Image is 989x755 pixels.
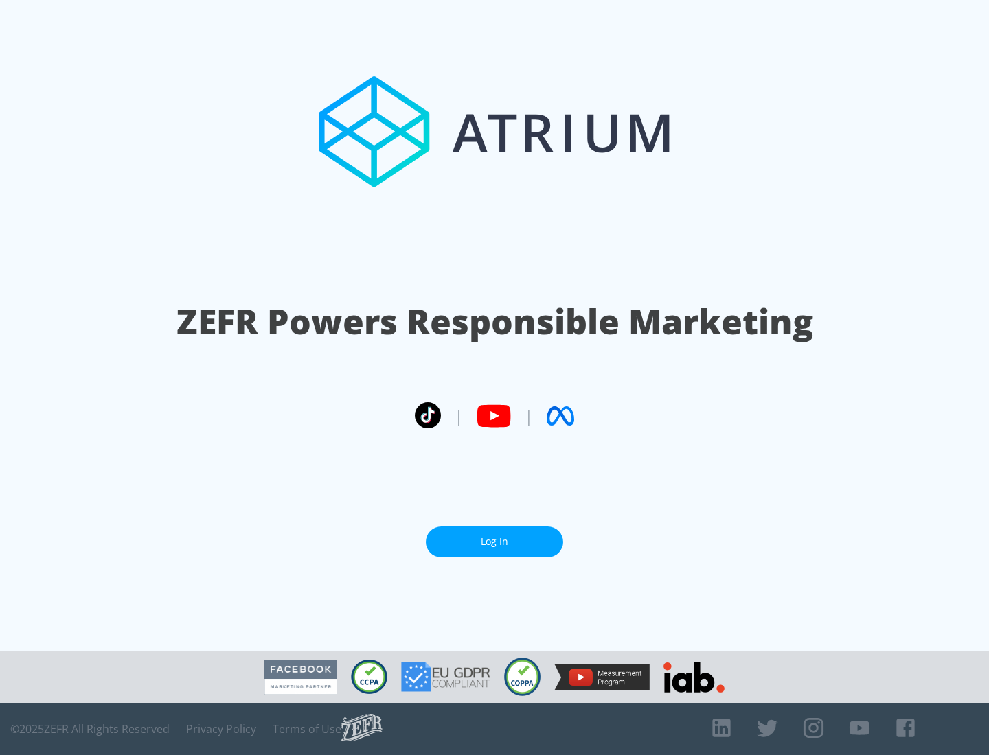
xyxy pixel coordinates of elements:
img: CCPA Compliant [351,660,387,694]
img: Facebook Marketing Partner [264,660,337,695]
span: | [455,406,463,426]
a: Terms of Use [273,722,341,736]
img: GDPR Compliant [401,662,490,692]
h1: ZEFR Powers Responsible Marketing [177,298,813,345]
a: Privacy Policy [186,722,256,736]
img: YouTube Measurement Program [554,664,650,690]
img: IAB [663,662,725,693]
a: Log In [426,526,563,557]
span: | [525,406,533,426]
span: © 2025 ZEFR All Rights Reserved [10,722,170,736]
img: COPPA Compliant [504,658,541,696]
